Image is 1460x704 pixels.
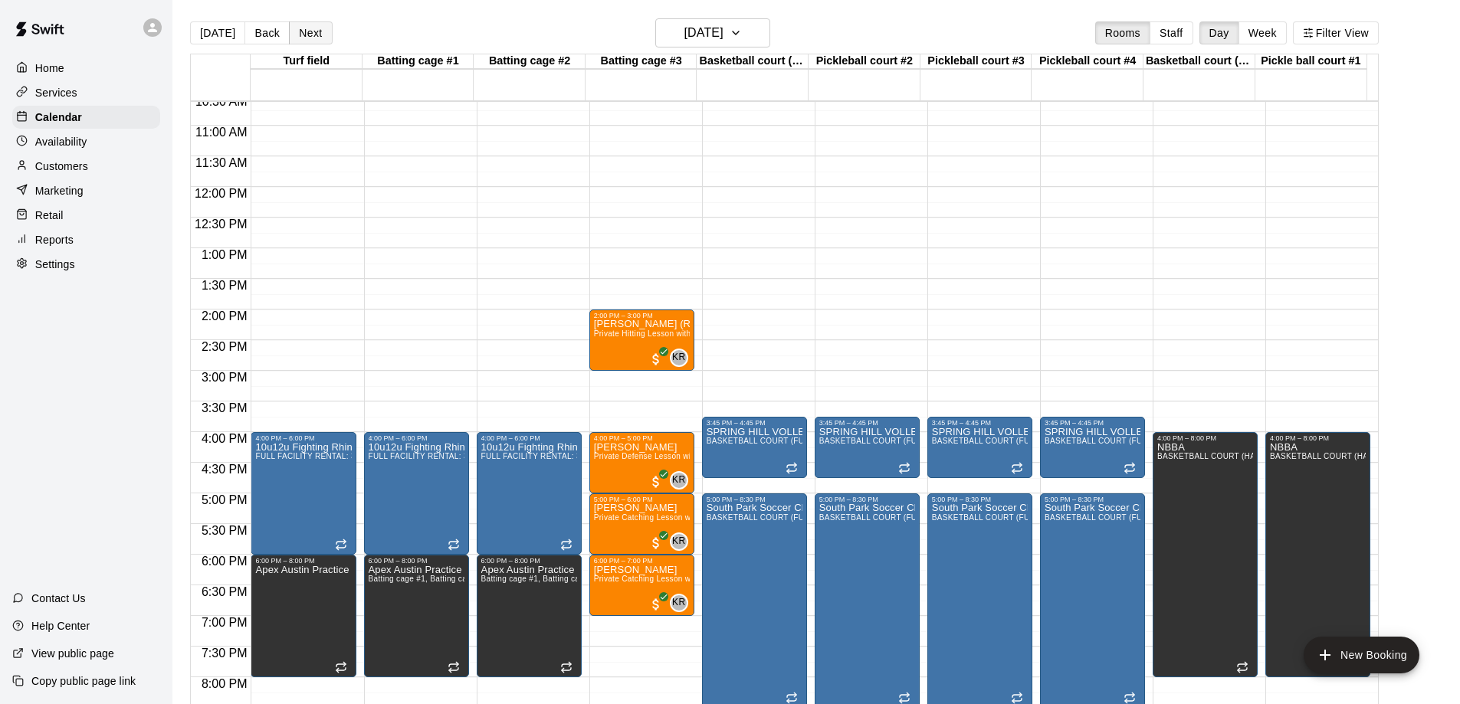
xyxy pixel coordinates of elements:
[192,156,251,169] span: 11:30 AM
[560,661,573,673] span: Recurring event
[255,434,351,442] div: 4:00 PM – 6:00 PM
[1045,437,1154,445] span: BASKETBALL COURT (FULL)
[819,496,915,503] div: 5:00 PM – 8:30 PM
[815,417,920,478] div: 3:45 PM – 4:45 PM: SPRING HILL VOLLEYBALL
[35,110,82,125] p: Calendar
[12,155,160,178] a: Customers
[198,677,251,690] span: 8:00 PM
[920,54,1032,69] div: Pickleball court #3
[707,419,802,427] div: 3:45 PM – 4:45 PM
[244,21,290,44] button: Back
[648,597,664,612] span: All customers have paid
[819,513,929,522] span: BASKETBALL COURT (FULL)
[1265,432,1370,677] div: 4:00 PM – 8:00 PM: NBBA
[192,95,251,108] span: 10:30 AM
[676,532,688,551] span: Katie Rohrer
[198,493,251,506] span: 5:00 PM
[35,208,64,223] p: Retail
[335,661,347,673] span: Recurring event
[672,473,685,488] span: KR
[35,159,88,174] p: Customers
[12,228,160,251] div: Reports
[676,594,688,612] span: Katie Rohrer
[707,437,816,445] span: BASKETBALL COURT (FULL)
[255,557,351,565] div: 6:00 PM – 8:00 PM
[251,432,356,555] div: 4:00 PM – 6:00 PM: 10u12u Fighting Rhinos
[589,493,694,555] div: 5:00 PM – 6:00 PM: Madeline Bittman
[481,557,577,565] div: 6:00 PM – 8:00 PM
[1045,419,1140,427] div: 3:45 PM – 4:45 PM
[1040,417,1145,478] div: 3:45 PM – 4:45 PM: SPRING HILL VOLLEYBALL
[12,253,160,276] a: Settings
[1236,661,1248,673] span: Recurring event
[670,349,688,367] div: Katie Rohrer
[35,85,77,100] p: Services
[12,179,160,202] a: Marketing
[560,539,573,551] span: Recurring event
[1157,434,1253,442] div: 4:00 PM – 8:00 PM
[335,539,347,551] span: Recurring event
[670,471,688,490] div: Katie Rohrer
[1045,513,1154,522] span: BASKETBALL COURT (FULL)
[481,575,637,583] span: Batting cage #1, Batting cage #2, Turf field
[932,419,1028,427] div: 3:45 PM – 4:45 PM
[364,555,469,677] div: 6:00 PM – 8:00 PM: Apex Austin Practice
[594,575,769,583] span: Private Catching Lesson with [PERSON_NAME]
[932,513,1042,522] span: BASKETBALL COURT (FULL)
[35,183,84,198] p: Marketing
[672,534,685,549] span: KR
[589,309,694,371] div: 2:00 PM – 3:00 PM: Riley (Red) Reab
[589,432,694,493] div: 4:00 PM – 5:00 PM: Addison Tatman
[198,248,251,261] span: 1:00 PM
[1270,452,1380,460] span: BASKETBALL COURT (HALF)
[35,61,64,76] p: Home
[369,557,464,565] div: 6:00 PM – 8:00 PM
[35,232,74,247] p: Reports
[684,22,723,44] h6: [DATE]
[477,432,582,555] div: 4:00 PM – 6:00 PM: 10u12u Fighting Rhinos
[594,434,690,442] div: 4:00 PM – 5:00 PM
[289,21,332,44] button: Next
[31,591,86,606] p: Contact Us
[927,417,1032,478] div: 3:45 PM – 4:45 PM: SPRING HILL VOLLEYBALL
[594,513,769,522] span: Private Catching Lesson with [PERSON_NAME]
[448,539,460,551] span: Recurring event
[251,54,363,69] div: Turf field
[198,616,251,629] span: 7:00 PM
[898,692,910,704] span: Recurring event
[1293,21,1379,44] button: Filter View
[448,661,460,673] span: Recurring event
[1143,54,1255,69] div: Basketball court (half)
[586,54,697,69] div: Batting cage #3
[190,21,245,44] button: [DATE]
[702,417,807,478] div: 3:45 PM – 4:45 PM: SPRING HILL VOLLEYBALL
[1199,21,1239,44] button: Day
[481,452,722,460] span: FULL FACILITY RENTAL: 3 BATTING CAGES, FULL TURF FIELD
[198,401,251,414] span: 3:30 PM
[697,54,809,69] div: Basketball court (full)
[369,575,524,583] span: Batting cage #1, Batting cage #2, Turf field
[12,106,160,129] a: Calendar
[31,673,136,689] p: Copy public page link
[819,437,929,445] span: BASKETBALL COURT (FULL)
[35,257,75,272] p: Settings
[1270,434,1366,442] div: 4:00 PM – 8:00 PM
[1124,462,1136,474] span: Recurring event
[594,452,766,460] span: Private Defense Lesson with [PERSON_NAME]
[364,432,469,555] div: 4:00 PM – 6:00 PM: 10u12u Fighting Rhinos
[198,371,251,384] span: 3:00 PM
[474,54,586,69] div: Batting cage #2
[363,54,474,69] div: Batting cage #1
[655,18,770,47] button: [DATE]
[31,646,114,661] p: View public page
[369,452,609,460] span: FULL FACILITY RENTAL: 3 BATTING CAGES, FULL TURF FIELD
[12,57,160,80] a: Home
[670,532,688,551] div: Katie Rohrer
[1239,21,1287,44] button: Week
[198,647,251,660] span: 7:30 PM
[191,187,251,200] span: 12:00 PM
[191,218,251,231] span: 12:30 PM
[1032,54,1143,69] div: Pickleball court #4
